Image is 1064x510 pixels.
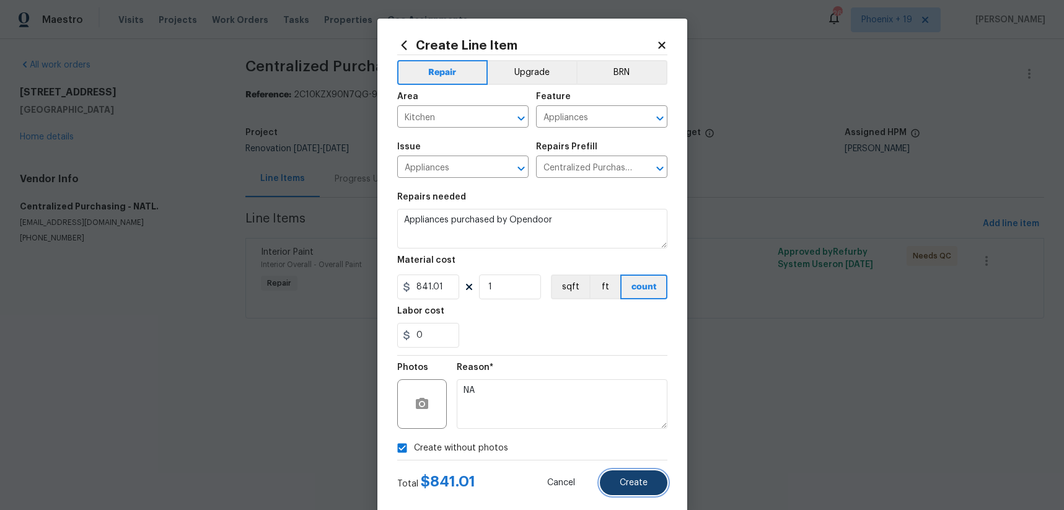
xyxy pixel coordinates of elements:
[397,256,455,265] h5: Material cost
[551,275,589,299] button: sqft
[397,363,428,372] h5: Photos
[397,92,418,101] h5: Area
[600,470,667,495] button: Create
[488,60,576,85] button: Upgrade
[397,143,421,151] h5: Issue
[397,475,475,490] div: Total
[512,160,530,177] button: Open
[512,110,530,127] button: Open
[397,60,488,85] button: Repair
[457,379,667,429] textarea: NA
[457,363,493,372] h5: Reason*
[421,474,475,489] span: $ 841.01
[536,92,571,101] h5: Feature
[414,442,508,455] span: Create without photos
[620,478,648,488] span: Create
[397,38,656,52] h2: Create Line Item
[576,60,667,85] button: BRN
[620,275,667,299] button: count
[397,209,667,248] textarea: Appliances purchased by Opendoor
[397,193,466,201] h5: Repairs needed
[536,143,597,151] h5: Repairs Prefill
[651,160,669,177] button: Open
[651,110,669,127] button: Open
[397,307,444,315] h5: Labor cost
[589,275,620,299] button: ft
[547,478,575,488] span: Cancel
[527,470,595,495] button: Cancel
